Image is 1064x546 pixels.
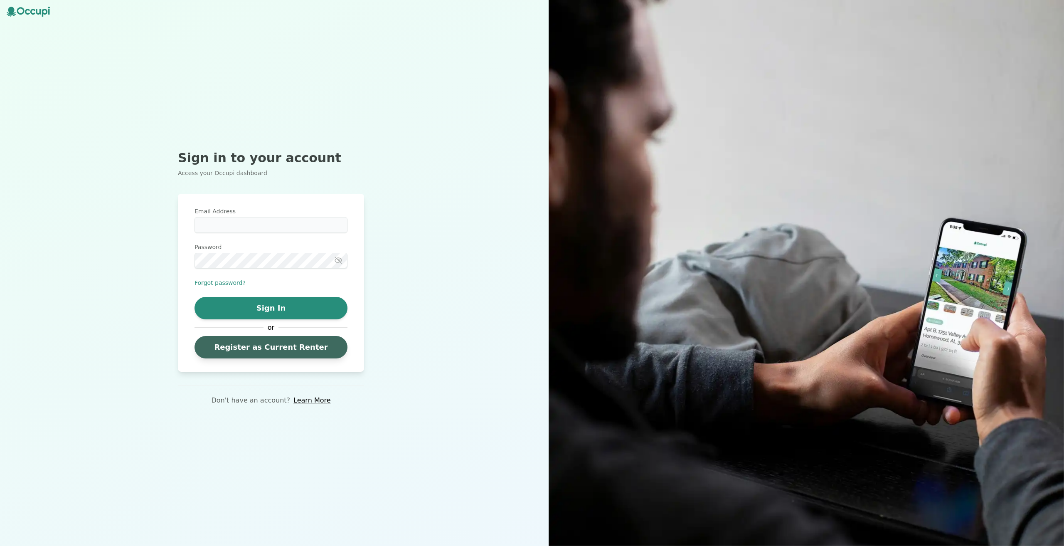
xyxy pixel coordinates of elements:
button: Sign In [195,297,347,319]
p: Don't have an account? [211,395,290,405]
label: Password [195,243,347,251]
h2: Sign in to your account [178,151,364,166]
label: Email Address [195,207,347,215]
button: Forgot password? [195,279,246,287]
a: Register as Current Renter [195,336,347,358]
span: or [264,323,278,333]
p: Access your Occupi dashboard [178,169,364,177]
a: Learn More [293,395,330,405]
